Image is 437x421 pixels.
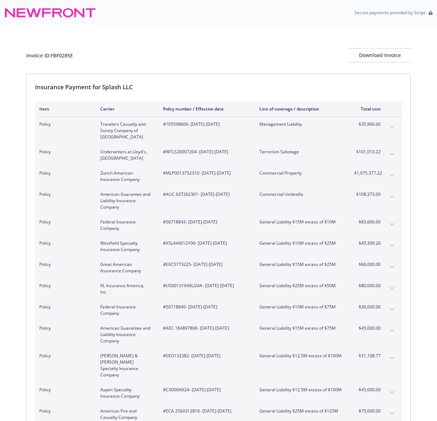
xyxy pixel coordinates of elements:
[259,353,343,359] span: General Liability $12.5M excess of $100M
[354,325,381,331] span: $45,000.00
[163,121,248,127] span: #105598606 - [DATE]-[DATE]
[100,283,152,295] span: XL Insurance America, Inc.
[354,283,381,289] span: $80,000.00
[386,191,398,203] button: expand content
[39,240,89,246] span: Policy
[39,219,89,225] span: Policy
[39,408,89,414] span: Policy
[39,353,89,359] span: Policy
[100,304,152,317] span: Federal Insurance Company
[259,240,343,246] span: General Liability $10M excess of $25M
[35,83,402,92] div: Insurance Payment for Splash LLC
[259,219,343,225] span: General Liability $15M excess of $10M
[100,353,152,378] span: [PERSON_NAME] & [PERSON_NAME] Specialty Insurance Company
[100,191,152,210] span: American Guarantee and Liability Insurance Company
[354,353,381,359] span: $31,108.77
[35,321,402,348] div: PolicyAmerican Guarantee and Liability Insurance Company#AEC 184897806- [DATE]-[DATE]General Liab...
[259,149,343,155] span: Terrorism Sabotage
[100,261,152,274] span: Great American Assurance Company
[386,240,398,251] button: expand content
[100,325,152,344] span: American Guarantee and Liability Insurance Company
[259,325,343,331] span: General Liability $15M excess of $75M
[259,191,343,198] span: Commercial Umbrella
[35,187,402,215] div: PolicyAmerican Guarantee and Liability Insurance Company#AUC 637262301- [DATE]-[DATE]Commercial U...
[259,304,343,310] span: General Liability $10M excess of $75M
[100,387,152,399] span: Aspen Specialty Insurance Company
[163,149,248,155] span: #WTLS20007204 - [DATE]-[DATE]
[163,106,248,112] div: Policy number / Effective date
[354,170,381,176] span: $1,975,377.22
[386,325,398,336] button: expand content
[354,219,381,225] span: $83,600.00
[259,283,343,289] span: General Liability $25M excess of $50M
[259,387,343,393] span: General Liability $12.5M excess of $100M
[354,121,381,127] span: $35,906.00
[386,170,398,181] button: expand content
[259,261,343,268] span: General Liability $15M excess of $25M
[354,149,381,155] span: $101,013.22
[100,219,152,232] span: Federal Insurance Company
[35,144,402,166] div: PolicyUnderwriters at Lloyd's, [GEOGRAPHIC_DATA]#WTLS20007204- [DATE]-[DATE]Terrorism Sabotage$10...
[35,117,402,144] div: PolicyTravelers Casualty and Surety Company of [GEOGRAPHIC_DATA]#105598606- [DATE]-[DATE]Manageme...
[163,219,248,225] span: #56718843 - [DATE]-[DATE]
[163,170,248,176] span: #MLP0013732310 - [DATE]-[DATE]
[39,149,89,155] span: Policy
[354,10,426,16] p: Secure payments provided by Stripe
[39,261,89,268] span: Policy
[386,304,398,315] button: expand content
[100,170,152,183] span: Zurich American Insurance Company
[163,191,248,198] span: #AUC 637262301 - [DATE]-[DATE]
[39,170,89,176] span: Policy
[39,121,89,127] span: Policy
[39,304,89,310] span: Policy
[35,348,402,382] div: Policy[PERSON_NAME] & [PERSON_NAME] Specialty Insurance Company#SEO132382- [DATE]-[DATE]General L...
[163,325,248,331] span: #AEC 184897806 - [DATE]-[DATE]
[386,219,398,230] button: expand content
[163,283,248,289] span: #US00131949LI24A - [DATE]-[DATE]
[386,353,398,364] button: expand content
[386,387,398,398] button: expand content
[386,408,398,419] button: expand content
[349,49,411,62] div: Download Invoice
[100,121,152,140] span: Travelers Casualty and Surety Company of [GEOGRAPHIC_DATA]
[39,325,89,331] span: Policy
[163,304,248,310] span: #56718840 - [DATE]-[DATE]
[35,166,402,187] div: PolicyZurich American Insurance Company#MLP0013732310- [DATE]-[DATE]Commercial Property$1,975,377...
[386,283,398,294] button: expand content
[35,236,402,257] div: PolicyWestfield Specialty Insurance Company#XSL444012Y00- [DATE]-[DATE]General Liability $10M exc...
[26,52,73,59] div: Invoice ID: FBF0285E
[163,261,248,268] span: #EXC5773225 - [DATE]-[DATE]
[100,240,152,253] span: Westfield Specialty Insurance Company
[100,149,152,161] span: Underwriters at Lloyd's, [GEOGRAPHIC_DATA]
[100,408,152,421] span: American Fire and Casualty Company
[35,215,402,236] div: PolicyFederal Insurance Company#56718843- [DATE]-[DATE]General Liability $15M excess of $10M$83,6...
[163,353,248,359] span: #SEO132382 - [DATE]-[DATE]
[163,387,248,393] span: #CX006NX24 - [DATE]-[DATE]
[259,106,343,112] div: Line of coverage / description
[354,106,381,112] div: Total cost
[386,121,398,132] button: expand content
[259,170,343,176] span: Commercial Property
[354,191,381,198] span: $108,373.00
[354,240,381,246] span: $45,399.20
[259,408,343,414] span: General Liability $25M excess of $125M
[39,387,89,393] span: Policy
[39,106,89,112] div: Item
